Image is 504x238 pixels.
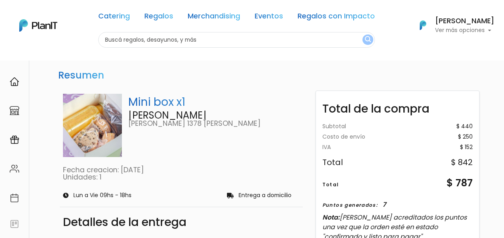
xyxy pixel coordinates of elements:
div: Total de la compra [316,94,480,117]
a: Eventos [255,13,283,22]
img: campaigns-02234683943229c281be62815700db0a1741e53638e28bf9629b52c665b00959.svg [10,135,19,145]
p: [PERSON_NAME] 1378 [PERSON_NAME] [128,120,299,127]
div: Puntos generados: [322,202,378,209]
div: Subtotal [322,124,346,129]
input: Buscá regalos, desayunos, y más [98,32,375,48]
div: $ 250 [458,134,473,140]
img: feedback-78b5a0c8f98aac82b08bfc38622c3050aee476f2c9584af64705fc4e61158814.svg [10,219,19,229]
p: Mini box x1 [128,94,299,111]
img: PlanIt Logo [414,16,432,34]
div: $ 152 [460,145,473,150]
a: Catering [98,13,130,22]
h6: [PERSON_NAME] [435,18,494,25]
img: home-e721727adea9d79c4d83392d1f703f7f8bce08238fde08b1acbfd93340b81755.svg [10,77,19,87]
img: calendar-87d922413cdce8b2cf7b7f5f62616a5cf9e4887200fb71536465627b3292af00.svg [10,193,19,203]
div: $ 842 [451,158,473,166]
a: Merchandising [188,13,240,22]
p: Entrega a domicilio [239,193,291,198]
p: Fecha creacion: [DATE] [63,167,300,174]
div: Detalles de la entrega [63,217,300,228]
div: IVA [322,145,331,150]
h3: Resumen [55,67,107,85]
div: Total [322,158,343,166]
p: [PERSON_NAME] [128,111,299,120]
p: Lun a Vie 09hs - 18hs [73,193,132,198]
img: people-662611757002400ad9ed0e3c099ab2801c6687ba6c219adb57efc949bc21e19d.svg [10,164,19,173]
a: Regalos con Impacto [298,13,375,22]
div: $ 787 [447,176,473,190]
div: 7 [383,200,386,210]
img: EB136D83-624B-4E5B-863E-8E8D14AEC6BF.jpeg [63,94,122,157]
button: PlanIt Logo [PERSON_NAME] Ver más opciones [409,15,494,36]
div: Costo de envío [322,134,365,140]
a: Regalos [144,13,173,22]
img: PlanIt Logo [19,19,57,32]
div: Total [322,181,339,188]
div: $ 440 [456,124,473,129]
img: search_button-432b6d5273f82d61273b3651a40e1bd1b912527efae98b1b7a1b2c0702e16a8d.svg [365,36,371,44]
a: Unidades: 1 [63,172,101,182]
p: Ver más opciones [435,28,494,33]
img: marketplace-4ceaa7011d94191e9ded77b95e3339b90024bf715f7c57f8cf31f2d8c509eaba.svg [10,106,19,115]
